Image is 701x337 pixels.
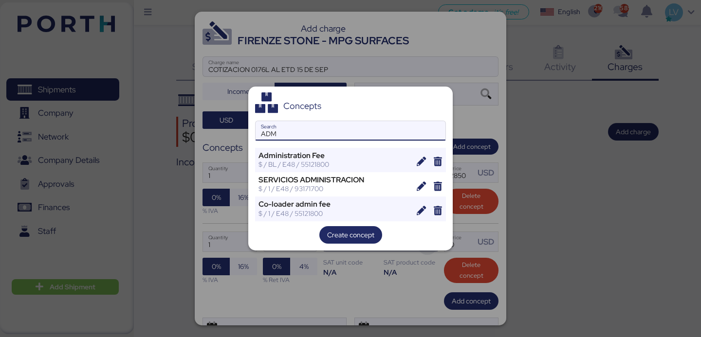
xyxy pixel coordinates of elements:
button: Create concept [319,226,382,244]
div: Concepts [283,102,321,110]
input: Search [256,121,445,141]
div: Co-loader admin fee [258,200,410,209]
div: $ / 1 / E48 / 55121800 [258,209,410,218]
div: $ / 1 / E48 / 93171700 [258,184,410,193]
div: Administration Fee [258,151,410,160]
div: $ / BL / E48 / 55121800 [258,160,410,169]
div: SERVICIOS ADMINISTRACION [258,176,410,184]
span: Create concept [327,229,374,241]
